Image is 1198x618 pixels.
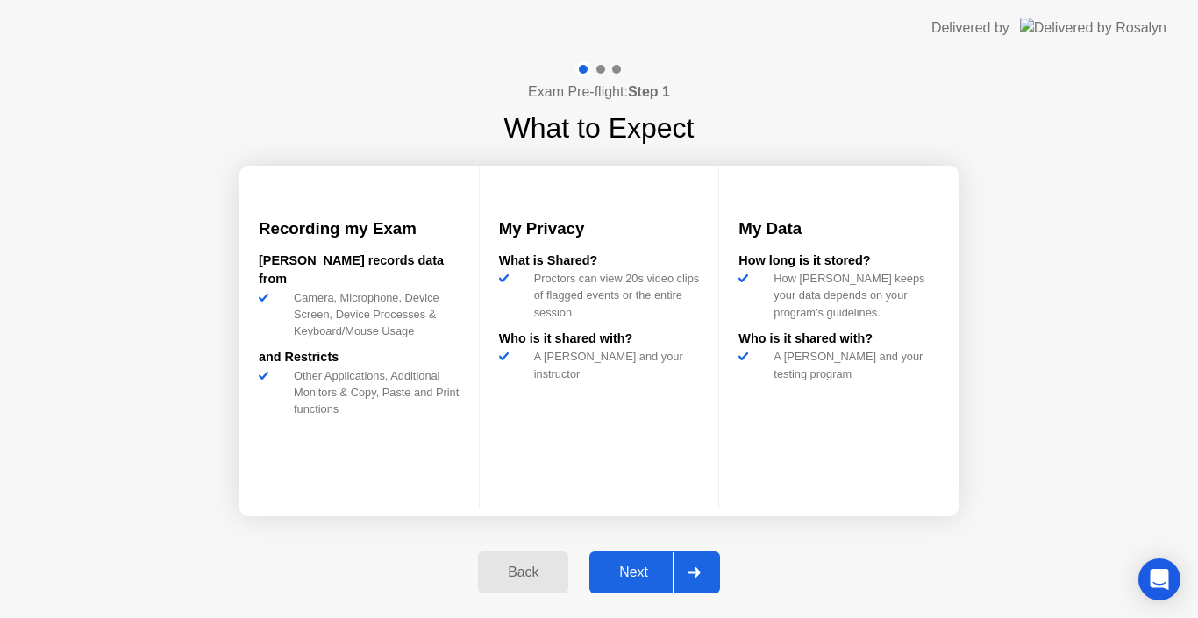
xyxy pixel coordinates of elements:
div: Other Applications, Additional Monitors & Copy, Paste and Print functions [287,367,460,418]
div: A [PERSON_NAME] and your instructor [527,348,700,381]
div: A [PERSON_NAME] and your testing program [767,348,939,381]
div: Who is it shared with? [738,330,939,349]
div: Back [483,565,563,580]
div: How long is it stored? [738,252,939,271]
div: [PERSON_NAME] records data from [259,252,460,289]
b: Step 1 [628,84,670,99]
div: Next [595,565,673,580]
h3: Recording my Exam [259,217,460,241]
button: Next [589,551,720,593]
h4: Exam Pre-flight: [528,82,670,103]
div: and Restricts [259,348,460,367]
img: Delivered by Rosalyn [1020,18,1166,38]
div: Camera, Microphone, Device Screen, Device Processes & Keyboard/Mouse Usage [287,289,460,340]
button: Back [478,551,568,593]
div: How [PERSON_NAME] keeps your data depends on your program’s guidelines. [767,270,939,321]
div: Open Intercom Messenger [1138,558,1180,600]
h1: What to Expect [504,107,695,149]
div: Who is it shared with? [499,330,700,349]
div: Proctors can view 20s video clips of flagged events or the entire session [527,270,700,321]
div: Delivered by [931,18,1009,39]
h3: My Data [738,217,939,241]
div: What is Shared? [499,252,700,271]
h3: My Privacy [499,217,700,241]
